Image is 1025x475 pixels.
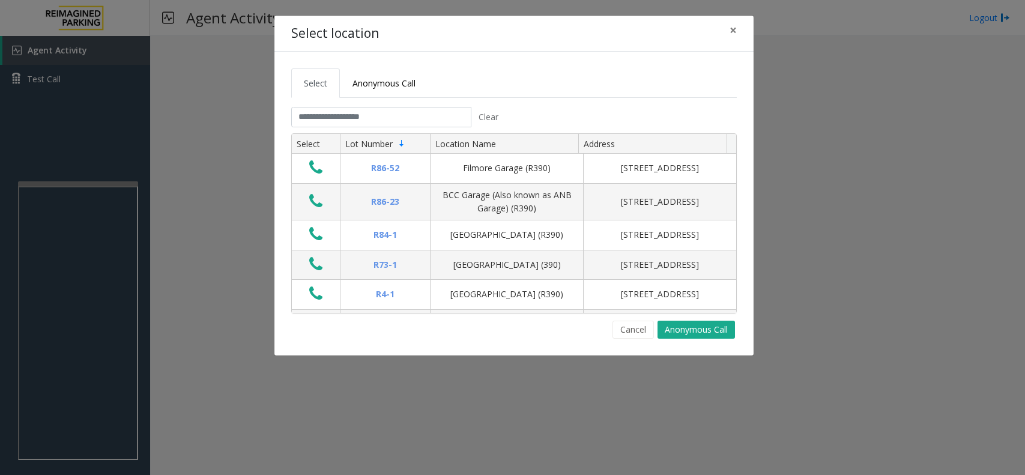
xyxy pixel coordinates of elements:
[435,138,496,150] span: Location Name
[471,107,505,127] button: Clear
[291,68,737,98] ul: Tabs
[438,228,576,241] div: [GEOGRAPHIC_DATA] (R390)
[730,22,737,38] span: ×
[397,139,407,148] span: Sortable
[721,16,745,45] button: Close
[348,258,423,271] div: R73-1
[438,162,576,175] div: Filmore Garage (R390)
[591,288,729,301] div: [STREET_ADDRESS]
[348,195,423,208] div: R86-23
[591,258,729,271] div: [STREET_ADDRESS]
[348,162,423,175] div: R86-52
[292,134,340,154] th: Select
[352,77,416,89] span: Anonymous Call
[612,321,654,339] button: Cancel
[591,228,729,241] div: [STREET_ADDRESS]
[348,228,423,241] div: R84-1
[348,288,423,301] div: R4-1
[292,134,736,313] div: Data table
[291,24,379,43] h4: Select location
[584,138,615,150] span: Address
[304,77,327,89] span: Select
[438,189,576,216] div: BCC Garage (Also known as ANB Garage) (R390)
[591,162,729,175] div: [STREET_ADDRESS]
[591,195,729,208] div: [STREET_ADDRESS]
[438,258,576,271] div: [GEOGRAPHIC_DATA] (390)
[438,288,576,301] div: [GEOGRAPHIC_DATA] (R390)
[658,321,735,339] button: Anonymous Call
[345,138,393,150] span: Lot Number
